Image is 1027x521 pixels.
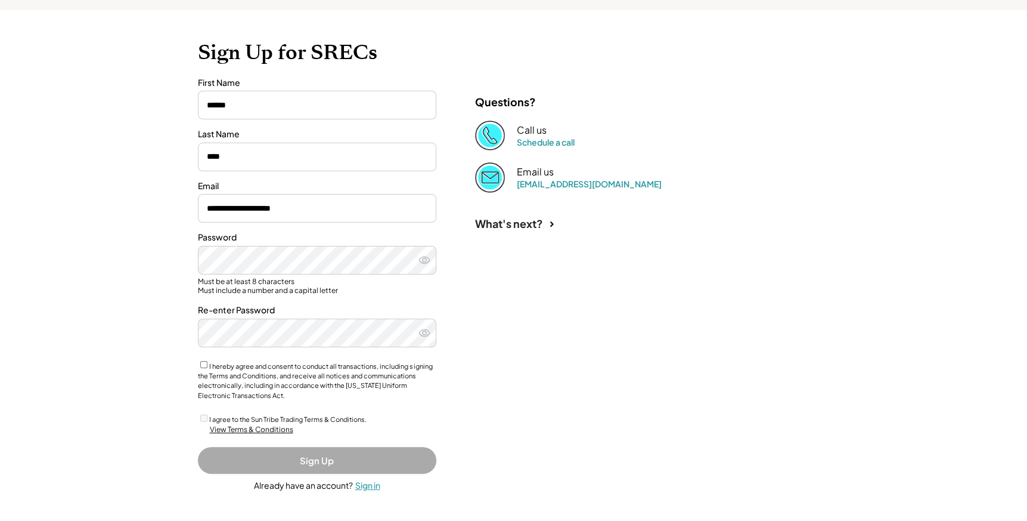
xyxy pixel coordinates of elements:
a: [EMAIL_ADDRESS][DOMAIN_NAME] [517,178,662,189]
h1: Sign Up for SRECs [198,40,830,65]
div: Re-enter Password [198,304,436,316]
button: Sign Up [198,447,436,474]
div: Must be at least 8 characters Must include a number and a capital letter [198,277,436,295]
img: Email%202%403x.png [475,162,505,192]
div: Sign in [355,480,380,491]
img: Phone%20copy%403x.png [475,121,505,150]
div: Already have an account? [254,480,353,492]
div: Questions? [475,95,536,109]
div: Call us [517,124,547,137]
div: Password [198,232,436,243]
div: What's next? [475,217,543,230]
a: Schedule a call [517,137,575,147]
label: I hereby agree and consent to conduct all transactions, including signing the Terms and Condition... [198,362,433,399]
label: I agree to the Sun Tribe Trading Terms & Conditions. [209,415,367,423]
div: View Terms & Conditions [210,425,293,435]
div: Email [198,180,436,192]
div: Last Name [198,128,436,140]
div: Email us [517,166,554,178]
div: First Name [198,77,436,89]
